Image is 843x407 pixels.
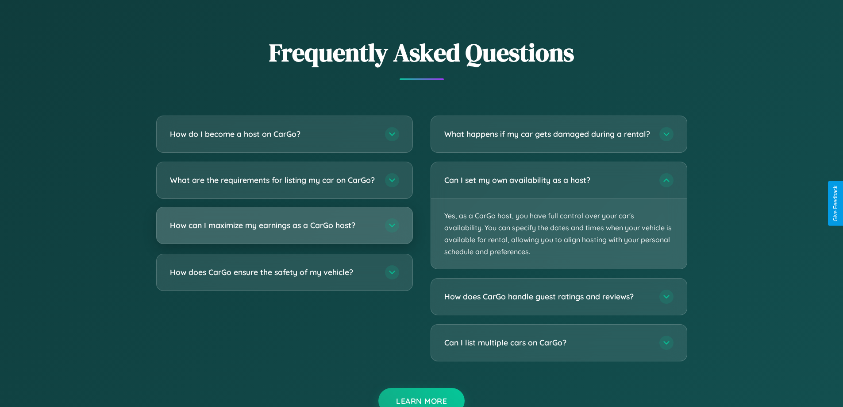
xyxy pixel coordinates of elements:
h2: Frequently Asked Questions [156,35,687,70]
h3: What are the requirements for listing my car on CarGo? [170,174,376,186]
h3: Can I list multiple cars on CarGo? [444,337,651,349]
div: Give Feedback [832,186,839,221]
h3: How do I become a host on CarGo? [170,128,376,140]
h3: Can I set my own availability as a host? [444,174,651,186]
h3: How can I maximize my earnings as a CarGo host? [170,220,376,231]
p: Yes, as a CarGo host, you have full control over your car's availability. You can specify the dat... [431,199,687,269]
h3: What happens if my car gets damaged during a rental? [444,128,651,140]
h3: How does CarGo handle guest ratings and reviews? [444,291,651,302]
h3: How does CarGo ensure the safety of my vehicle? [170,267,376,278]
